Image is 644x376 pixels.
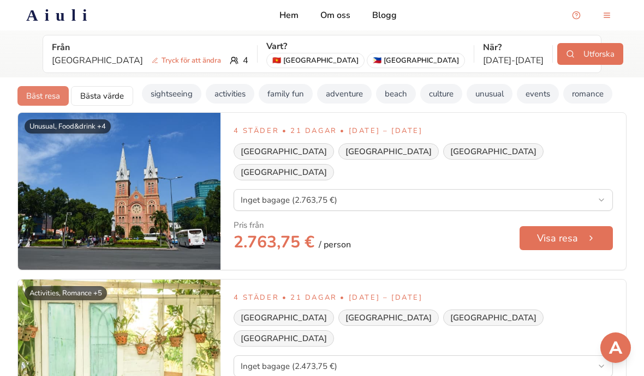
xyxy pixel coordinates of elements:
[52,41,248,54] p: Från
[234,233,351,257] h2: 2.763,75 €
[467,84,512,104] button: unusual
[279,9,299,22] a: Hem
[596,4,618,26] button: menu-button
[319,238,351,251] span: / person
[338,310,439,326] div: [GEOGRAPHIC_DATA]
[483,54,544,67] p: [DATE] - [DATE]
[52,54,225,67] p: [GEOGRAPHIC_DATA]
[443,143,544,160] div: [GEOGRAPHIC_DATA]
[17,86,69,106] button: Bäst resa
[603,335,629,361] img: Support
[372,9,397,22] a: Blogg
[234,164,334,180] div: [GEOGRAPHIC_DATA]
[338,143,439,160] div: [GEOGRAPHIC_DATA]
[376,84,416,104] button: beach
[367,53,465,68] div: [GEOGRAPHIC_DATA]
[9,5,111,25] a: Aiuli
[483,41,544,54] p: När?
[234,143,334,160] div: [GEOGRAPHIC_DATA]
[206,84,254,104] button: activities
[259,84,313,104] button: family fun
[71,86,133,106] button: Bästa värde
[266,40,465,53] p: Vart?
[25,286,107,300] div: Activities, Romance +5
[234,126,613,137] p: 4 städer • 21 dagar • [DATE] – [DATE]
[234,330,334,347] div: [GEOGRAPHIC_DATA]
[234,220,264,231] div: Pris från
[443,310,544,326] div: [GEOGRAPHIC_DATA]
[557,43,623,65] button: Utforska
[25,119,111,134] div: Unusual, Food&drink +4
[320,9,350,22] a: Om oss
[563,84,612,104] button: romance
[26,5,93,25] h2: Aiuli
[147,55,225,66] span: Tryck för att ändra
[600,332,631,363] button: Open support chat
[234,310,334,326] div: [GEOGRAPHIC_DATA]
[266,53,365,68] div: [GEOGRAPHIC_DATA]
[317,84,372,104] button: adventure
[420,84,462,104] button: culture
[565,4,587,26] button: Open support chat
[18,113,220,270] img: Bild av Ho Chi Minh City Vn
[520,226,613,250] button: Visa resa
[234,293,613,304] p: 4 städer • 21 dagar • [DATE] – [DATE]
[142,84,201,104] button: sightseeing
[52,54,248,67] div: 4
[373,56,381,65] span: flag
[517,84,559,104] button: events
[272,56,281,65] span: flag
